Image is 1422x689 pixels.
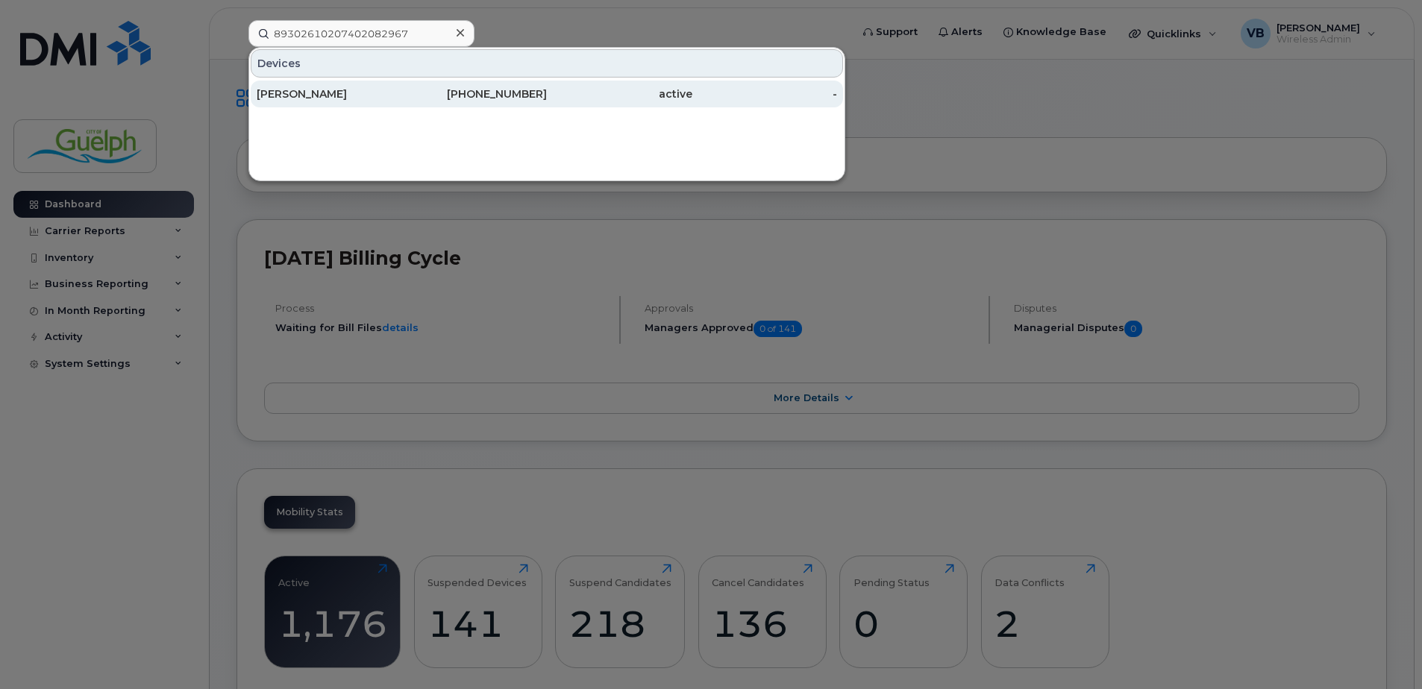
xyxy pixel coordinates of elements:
[251,49,843,78] div: Devices
[251,81,843,107] a: [PERSON_NAME][PHONE_NUMBER]active-
[402,86,548,101] div: [PHONE_NUMBER]
[692,86,838,101] div: -
[257,86,402,101] div: [PERSON_NAME]
[547,86,692,101] div: active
